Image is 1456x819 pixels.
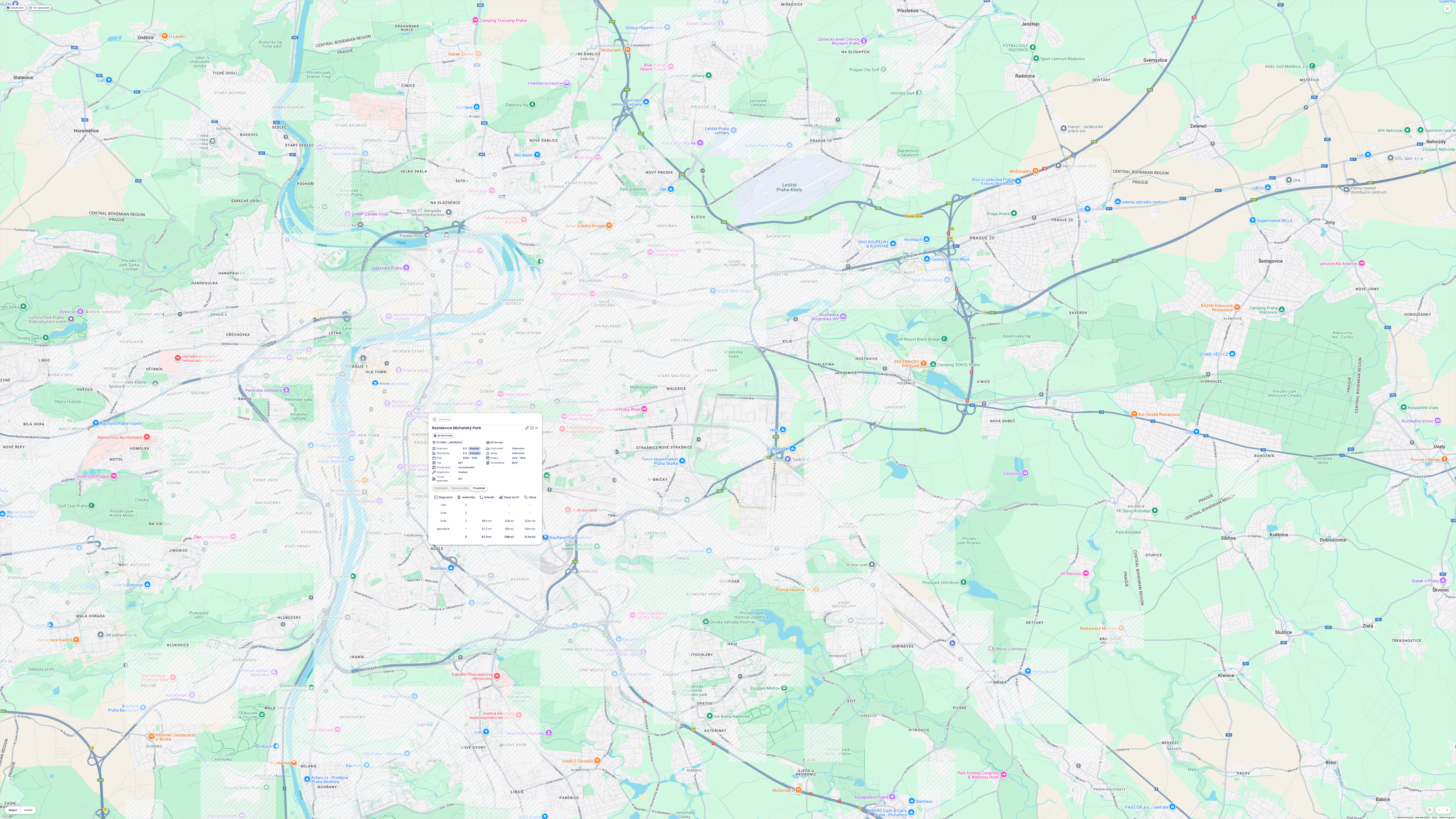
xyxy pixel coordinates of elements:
span: Ve výstavbě [33,6,49,10]
td: Neznámé [432,525,455,533]
b: 11 [465,535,467,539]
span: Zahrnuto [512,447,525,450]
span: [STREET_ADDRESS] [436,441,462,444]
b: 87.9 m² [482,535,492,539]
b: 12.1m Kč [525,535,536,539]
a: Rezidence Michelský Park [432,425,481,431]
span: Byty [512,461,518,465]
td: 2+kk [432,509,455,517]
span: 157 [458,477,462,481]
div: Prodané [471,486,487,491]
td: 5 [455,509,477,517]
span: 12.5m Kč [525,519,536,523]
a: Report a map error [1440,816,1455,818]
span: Archivován [438,434,453,438]
span: 135k Kč [505,527,514,531]
td: 87.2 m² [477,525,497,533]
span: Konstrukce [437,466,450,469]
span: 5.5 [463,451,467,455]
td: 1+kk [432,501,455,509]
span: 11.8m Kč [525,527,535,531]
td: 2 [455,501,477,509]
span: 9/20 - 3/23 [463,456,477,460]
span: byt [458,461,463,465]
span: 8.3 [463,447,467,450]
span: Cena [529,495,536,499]
span: - [529,503,531,507]
button: Satelit [21,806,36,814]
span: Satelit [24,808,32,812]
button: Mapa [5,806,20,814]
span: - [508,503,510,507]
span: Kolaudace [491,461,504,465]
span: Plán [437,456,450,460]
td: 3 [455,517,477,525]
span: - [529,511,531,515]
td: 1 [455,525,477,533]
span: Dokončen [10,6,24,10]
div: Dostupné [433,486,450,491]
td: 88.5 m² [477,517,497,525]
span: Parkování [491,447,504,450]
span: Zahrnuto [512,451,525,455]
button: Keyboard shortcuts [1397,816,1413,819]
a: Open this area in Google Maps (opens a new window) [1,814,14,819]
span: Typ [437,461,450,465]
img: Google [1,814,14,819]
span: Jednotky [462,495,475,499]
span: Střední [470,451,480,455]
a: Terms (opens in new tab) [1432,816,1437,818]
span: Platby [491,456,504,460]
span: Map data ©2025 [1415,816,1430,818]
span: ED Group [490,441,503,444]
td: 3+kk [432,517,455,525]
span: Osobní [458,470,468,474]
span: Počet jednotek [437,475,450,483]
span: Interiér [484,495,494,499]
span: Vysoké [470,447,479,450]
div: Rezervováno [450,486,471,491]
span: 142k Kč [505,519,514,523]
span: 20% - 80% [512,456,526,460]
span: Dispozice [439,495,453,499]
span: Mapa [9,808,17,812]
span: Sklep [491,451,504,455]
span: Cena za m² [504,495,519,499]
span: - [508,511,510,515]
span: Zahrnout [437,417,452,422]
span: Standardy [437,451,450,455]
span: novostavba [458,466,474,469]
b: 138k Kč [504,535,514,539]
span: Vlastnictví [437,470,450,474]
span: Doprava [437,447,450,450]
